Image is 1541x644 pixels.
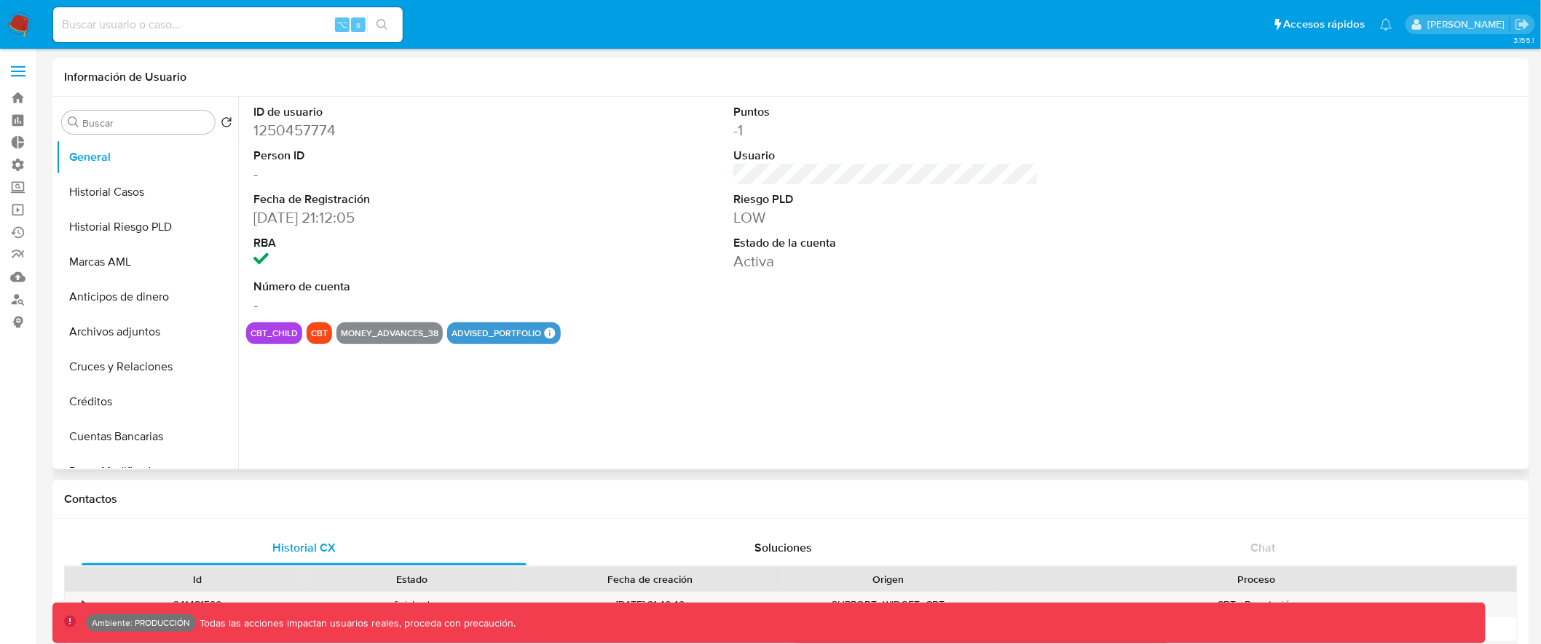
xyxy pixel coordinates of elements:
[367,15,397,35] button: search-icon
[733,207,1038,228] dd: LOW
[272,539,336,556] span: Historial CX
[53,15,403,34] input: Buscar usuario o caso...
[253,104,559,120] dt: ID de usuario
[64,492,1518,506] h1: Contactos
[733,104,1038,120] dt: Puntos
[996,592,1517,616] div: CBT - Reputación
[781,592,996,616] div: SUPPORT_WIDGET_CBT
[341,330,438,336] button: money_advances_38
[1427,17,1510,31] p: diego.assum@mercadolibre.com
[82,597,86,611] div: •
[253,279,559,295] dt: Número de cuenta
[253,295,559,315] dd: -
[56,245,238,279] button: Marcas AML
[221,116,232,132] button: Volver al orden por defecto
[733,148,1038,164] dt: Usuario
[519,592,781,616] div: [DATE] 21:46:49
[56,140,238,175] button: General
[68,116,79,128] button: Buscar
[1006,572,1507,587] div: Proceso
[1284,17,1365,32] span: Accesos rápidos
[336,17,347,31] span: ⌥
[64,70,186,84] h1: Información de Usuario
[56,384,238,419] button: Créditos
[792,572,985,587] div: Origen
[253,207,559,228] dd: [DATE] 21:12:05
[56,175,238,210] button: Historial Casos
[251,330,298,336] button: cbt_child
[253,235,559,251] dt: RBA
[196,616,516,630] p: Todas las acciones impactan usuarios reales, proceda con precaución.
[56,454,238,489] button: Datos Modificados
[56,419,238,454] button: Cuentas Bancarias
[311,330,328,336] button: cbt
[452,330,541,336] button: advised_portfolio
[755,539,813,556] span: Soluciones
[733,120,1038,140] dd: -1
[529,572,771,587] div: Fecha de creación
[356,17,360,31] span: s
[733,251,1038,271] dd: Activa
[56,279,238,314] button: Anticipos de dinero
[56,314,238,349] button: Archivos adjuntos
[253,164,559,184] dd: -
[315,572,508,587] div: Estado
[90,592,304,616] div: 341481590
[1380,18,1392,31] a: Notificaciones
[253,120,559,140] dd: 1250457774
[82,116,209,130] input: Buscar
[253,148,559,164] dt: Person ID
[1515,17,1530,32] a: Salir
[733,235,1038,251] dt: Estado de la cuenta
[92,620,190,626] p: Ambiente: PRODUCCIÓN
[56,349,238,384] button: Cruces y Relaciones
[56,210,238,245] button: Historial Riesgo PLD
[100,572,294,587] div: Id
[304,592,519,616] div: finished
[1251,539,1276,556] span: Chat
[733,191,1038,207] dt: Riesgo PLD
[253,191,559,207] dt: Fecha de Registración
